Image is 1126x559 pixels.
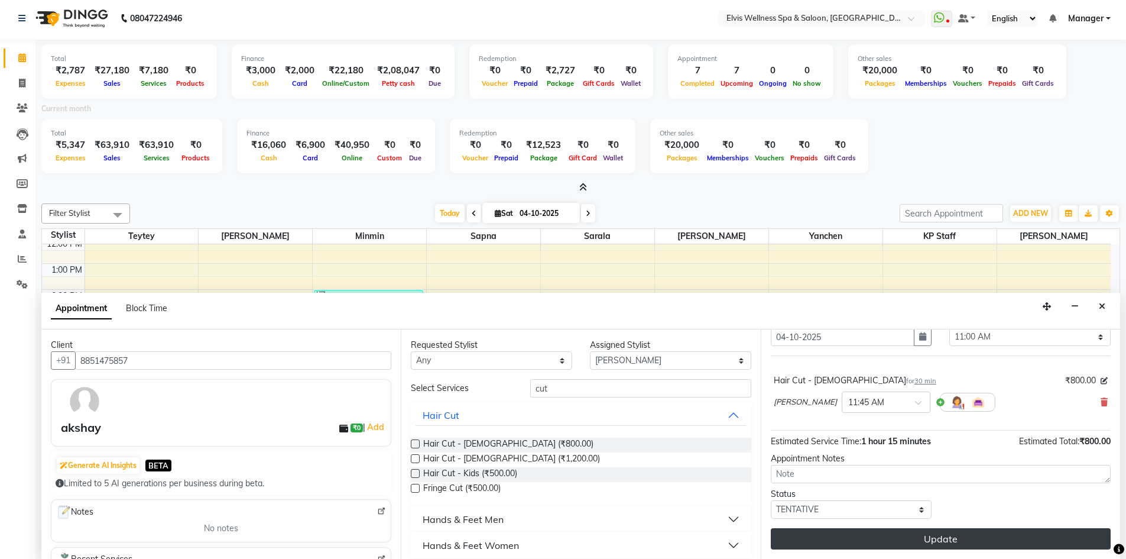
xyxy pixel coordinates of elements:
[319,79,372,88] span: Online/Custom
[258,154,280,162] span: Cash
[541,229,654,244] span: Sarala
[179,154,213,162] span: Products
[530,379,751,398] input: Search by service name
[479,79,511,88] span: Voucher
[664,154,700,162] span: Packages
[424,64,445,77] div: ₹0
[1019,64,1057,77] div: ₹0
[756,79,790,88] span: Ongoing
[51,351,76,370] button: +91
[90,64,134,77] div: ₹27,180
[858,64,902,77] div: ₹20,000
[67,384,102,419] img: avatar
[51,298,112,319] span: Appointment
[862,79,898,88] span: Packages
[580,64,618,77] div: ₹0
[511,79,541,88] span: Prepaid
[900,204,1003,222] input: Search Appointment
[249,79,272,88] span: Cash
[544,79,577,88] span: Package
[330,138,374,152] div: ₹40,950
[411,339,572,351] div: Requested Stylist
[314,290,423,308] div: abhishek, TK07, 02:00 PM-02:45 PM, foot massage
[56,505,93,520] span: Notes
[173,64,207,77] div: ₹0
[126,303,167,314] span: Block Time
[479,54,644,64] div: Redemption
[997,229,1111,244] span: [PERSON_NAME]
[756,64,790,77] div: 0
[416,405,746,426] button: Hair Cut
[790,64,824,77] div: 0
[423,512,504,526] div: Hands & Feet Men
[787,138,821,152] div: ₹0
[241,64,280,77] div: ₹3,000
[566,154,600,162] span: Gift Card
[790,79,824,88] span: No show
[179,138,213,152] div: ₹0
[1010,205,1051,222] button: ADD NEW
[130,2,182,35] b: 08047224946
[655,229,768,244] span: [PERSON_NAME]
[1019,436,1079,447] span: Estimated Total:
[566,138,600,152] div: ₹0
[351,424,363,433] span: ₹0
[145,460,171,471] span: BETA
[339,154,365,162] span: Online
[423,467,517,482] span: Hair Cut - Kids (₹500.00)
[718,64,756,77] div: 7
[51,138,90,152] div: ₹5,347
[660,138,704,152] div: ₹20,000
[985,79,1019,88] span: Prepaids
[752,138,787,152] div: ₹0
[618,79,644,88] span: Wallet
[427,229,540,244] span: Sapna
[423,538,519,552] div: Hands & Feet Women
[53,79,89,88] span: Expenses
[313,229,426,244] span: Minmin
[718,79,756,88] span: Upcoming
[289,79,310,88] span: Card
[1019,79,1057,88] span: Gift Cards
[49,208,90,218] span: Filter Stylist
[291,138,330,152] div: ₹6,900
[423,453,600,467] span: Hair Cut - [DEMOGRAPHIC_DATA] (₹1,200.00)
[677,54,824,64] div: Appointment
[491,138,521,152] div: ₹0
[372,64,424,77] div: ₹2,08,047
[600,138,626,152] div: ₹0
[774,396,837,408] span: [PERSON_NAME]
[787,154,821,162] span: Prepaids
[527,154,560,162] span: Package
[459,138,491,152] div: ₹0
[246,138,291,152] div: ₹16,060
[75,351,391,370] input: Search by Name/Mobile/Email/Code
[374,138,405,152] div: ₹0
[426,79,444,88] span: Due
[42,229,85,241] div: Stylist
[416,535,746,556] button: Hands & Feet Women
[902,79,950,88] span: Memberships
[858,54,1057,64] div: Other sales
[402,382,521,395] div: Select Services
[914,377,936,385] span: 30 min
[1013,209,1048,218] span: ADD NEW
[950,79,985,88] span: Vouchers
[365,420,386,434] a: Add
[618,64,644,77] div: ₹0
[660,128,859,138] div: Other sales
[704,138,752,152] div: ₹0
[950,395,964,409] img: Hairdresser.png
[246,128,426,138] div: Finance
[49,290,85,302] div: 2:00 PM
[971,395,985,409] img: Interior.png
[241,54,445,64] div: Finance
[405,138,426,152] div: ₹0
[516,205,575,222] input: 2025-10-04
[363,420,386,434] span: |
[85,229,199,244] span: Teytey
[51,54,207,64] div: Total
[1101,377,1108,384] i: Edit price
[459,154,491,162] span: Voucher
[53,154,89,162] span: Expenses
